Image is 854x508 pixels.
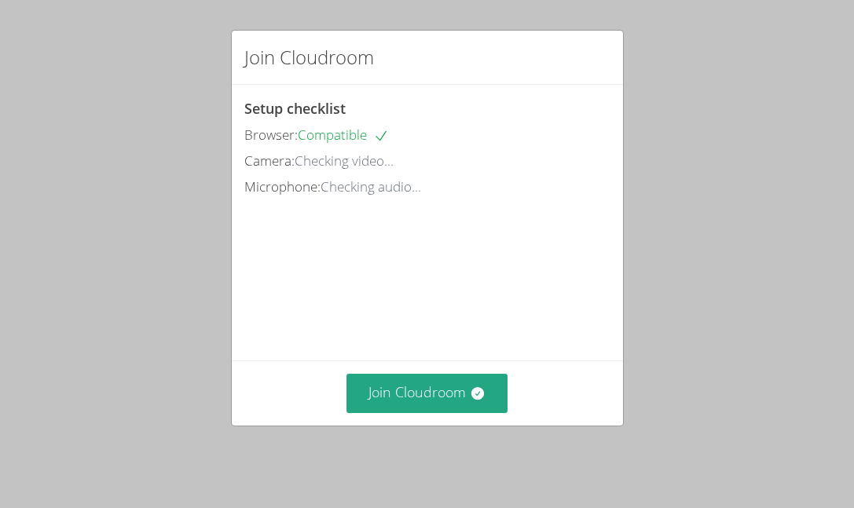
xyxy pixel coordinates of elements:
span: Camera: [244,152,295,170]
span: Compatible [298,126,389,144]
span: Checking video... [295,152,394,170]
span: Microphone: [244,177,321,196]
span: Checking audio... [321,177,421,196]
button: Join Cloudroom [346,374,508,412]
h2: Join Cloudroom [244,43,374,71]
span: Browser: [244,126,298,144]
span: Setup checklist [244,99,346,118]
